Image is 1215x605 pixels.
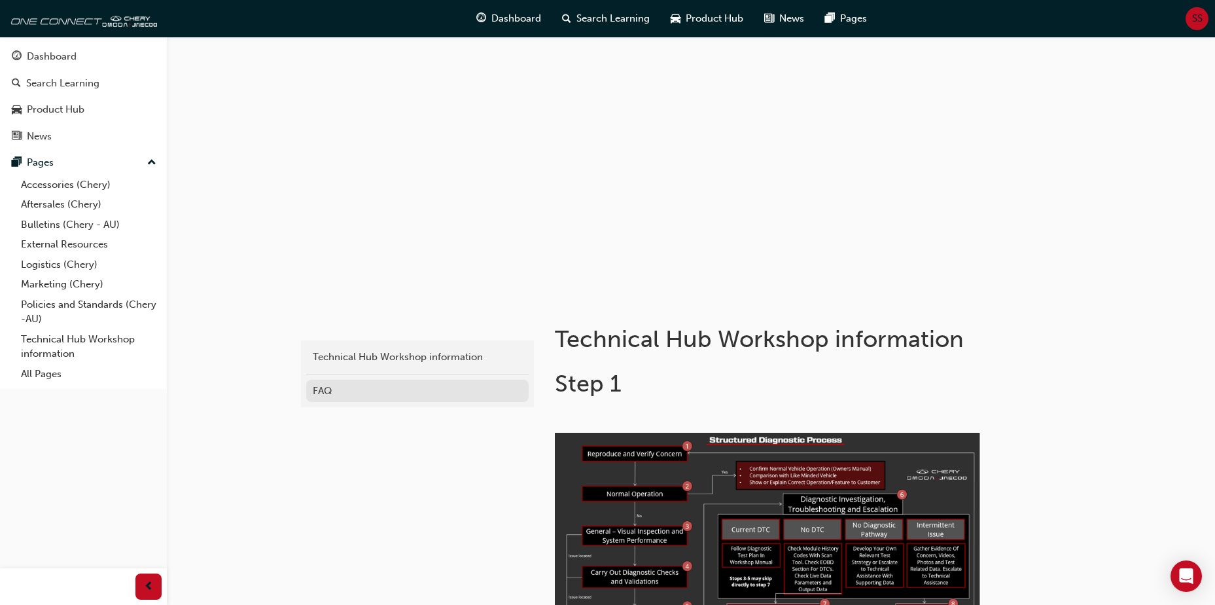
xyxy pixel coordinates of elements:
[306,380,529,403] a: FAQ
[5,98,162,122] a: Product Hub
[5,151,162,175] button: Pages
[5,42,162,151] button: DashboardSearch LearningProduct HubNews
[466,5,552,32] a: guage-iconDashboard
[27,129,52,144] div: News
[555,369,622,397] span: Step 1
[552,5,660,32] a: search-iconSearch Learning
[686,11,743,26] span: Product Hub
[313,350,522,365] div: Technical Hub Workshop information
[27,102,84,117] div: Product Hub
[12,51,22,63] span: guage-icon
[5,71,162,96] a: Search Learning
[306,346,529,369] a: Technical Hub Workshop information
[26,76,99,91] div: Search Learning
[555,325,984,354] h1: Technical Hub Workshop information
[5,124,162,149] a: News
[754,5,815,32] a: news-iconNews
[1192,11,1203,26] span: SS
[147,155,156,172] span: up-icon
[5,45,162,69] a: Dashboard
[16,215,162,235] a: Bulletins (Chery - AU)
[16,274,162,295] a: Marketing (Chery)
[16,295,162,329] a: Policies and Standards (Chery -AU)
[1171,560,1202,592] div: Open Intercom Messenger
[12,78,21,90] span: search-icon
[27,155,54,170] div: Pages
[16,175,162,195] a: Accessories (Chery)
[660,5,754,32] a: car-iconProduct Hub
[764,10,774,27] span: news-icon
[1186,7,1208,30] button: SS
[12,157,22,169] span: pages-icon
[825,10,835,27] span: pages-icon
[313,384,522,399] div: FAQ
[576,11,650,26] span: Search Learning
[12,104,22,116] span: car-icon
[16,364,162,384] a: All Pages
[27,49,77,64] div: Dashboard
[16,255,162,275] a: Logistics (Chery)
[779,11,804,26] span: News
[671,10,680,27] span: car-icon
[16,194,162,215] a: Aftersales (Chery)
[144,579,154,595] span: prev-icon
[7,5,157,31] img: oneconnect
[16,329,162,364] a: Technical Hub Workshop information
[491,11,541,26] span: Dashboard
[476,10,486,27] span: guage-icon
[562,10,571,27] span: search-icon
[12,131,22,143] span: news-icon
[840,11,867,26] span: Pages
[815,5,877,32] a: pages-iconPages
[16,234,162,255] a: External Resources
